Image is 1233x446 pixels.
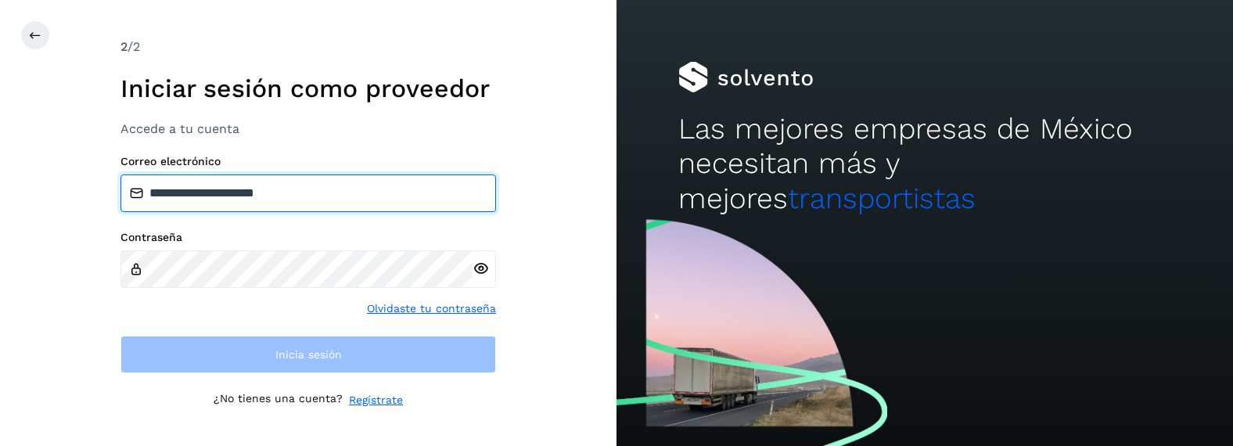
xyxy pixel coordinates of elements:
span: Inicia sesión [275,349,342,360]
button: Inicia sesión [120,336,496,373]
a: Regístrate [349,392,403,408]
h2: Las mejores empresas de México necesitan más y mejores [678,112,1171,216]
h3: Accede a tu cuenta [120,121,496,136]
label: Contraseña [120,231,496,244]
label: Correo electrónico [120,155,496,168]
span: transportistas [788,182,976,215]
a: Olvidaste tu contraseña [367,300,496,317]
h1: Iniciar sesión como proveedor [120,74,496,103]
p: ¿No tienes una cuenta? [214,392,343,408]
